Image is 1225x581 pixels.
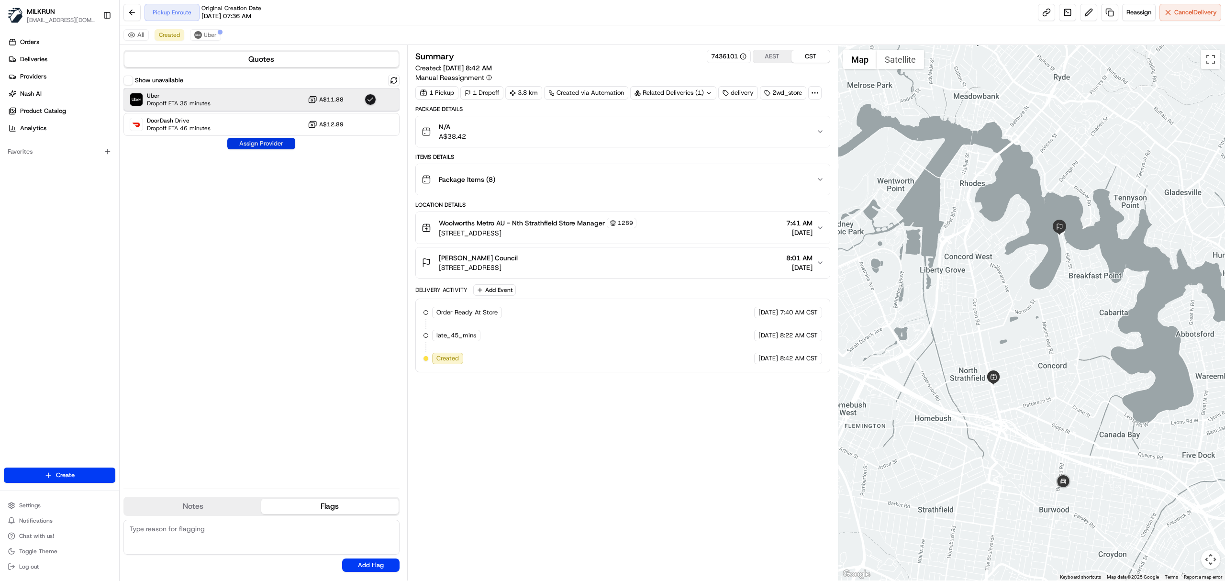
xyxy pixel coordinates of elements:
a: Terms (opens in new tab) [1165,574,1178,580]
button: Log out [4,560,115,573]
span: 8:22 AM CST [780,331,818,340]
div: 2 [1052,220,1067,235]
span: Manual Reassignment [415,73,484,82]
button: Notes [124,499,261,514]
span: Dropoff ETA 46 minutes [147,124,211,132]
button: Map camera controls [1201,550,1220,569]
button: Quotes [124,52,399,67]
button: A$12.89 [308,120,344,129]
span: Create [56,471,75,480]
button: All [123,29,149,41]
button: Show satellite imagery [877,50,924,69]
button: Manual Reassignment [415,73,492,82]
span: Reassign [1126,8,1151,17]
div: Items Details [415,153,830,161]
span: Woolworths Metro AU - Nth Strathfield Store Manager [439,218,605,228]
span: Created [436,354,459,363]
button: [EMAIL_ADDRESS][DOMAIN_NAME] [27,16,95,24]
button: Flags [261,499,398,514]
span: 8:01 AM [786,253,813,263]
span: Providers [20,72,46,81]
span: 7:40 AM CST [780,308,818,317]
button: Show street map [843,50,877,69]
a: Open this area in Google Maps (opens a new window) [841,568,872,581]
button: Toggle Theme [4,545,115,558]
span: Package Items ( 8 ) [439,175,495,184]
span: [DATE] [786,228,813,237]
a: Providers [4,69,119,84]
span: 8:42 AM CST [780,354,818,363]
span: [STREET_ADDRESS] [439,228,636,238]
span: [DATE] [758,308,778,317]
button: MILKRUNMILKRUN[EMAIL_ADDRESS][DOMAIN_NAME] [4,4,99,27]
button: Keyboard shortcuts [1060,574,1101,581]
button: Package Items (8) [416,164,830,195]
h3: Summary [415,52,454,61]
button: AEST [753,50,791,63]
img: DoorDash Drive [130,118,143,131]
img: Uber [130,93,143,106]
span: Settings [19,502,41,509]
button: Reassign [1122,4,1156,21]
button: Assign Provider [227,138,295,149]
span: [DATE] 07:36 AM [201,12,251,21]
div: Package Details [415,105,830,113]
div: 1 [1054,472,1073,492]
span: Orders [20,38,39,46]
img: MILKRUN [8,8,23,23]
button: 7436101 [711,52,746,61]
span: [STREET_ADDRESS] [439,263,518,272]
span: Notifications [19,517,53,525]
span: [PERSON_NAME] Council [439,253,518,263]
div: Delivery Activity [415,286,468,294]
span: A$38.42 [439,132,466,141]
span: A$12.89 [319,121,344,128]
div: 1 Dropoff [460,86,503,100]
a: Created via Automation [544,86,628,100]
button: Settings [4,499,115,512]
a: Report a map error [1184,574,1222,580]
div: Related Deliveries (1) [630,86,716,100]
span: MILKRUN [27,7,55,16]
img: uber-new-logo.jpeg [194,31,202,39]
span: Dropoff ETA 35 minutes [147,100,211,107]
div: 2wd_store [760,86,806,100]
button: Woolworths Metro AU - Nth Strathfield Store Manager1289[STREET_ADDRESS]7:41 AM[DATE] [416,212,830,244]
span: [DATE] 8:42 AM [443,64,492,72]
a: Nash AI [4,86,119,101]
div: Favorites [4,144,115,159]
span: Created [159,31,180,39]
button: CST [791,50,830,63]
button: Chat with us! [4,529,115,543]
img: Google [841,568,872,581]
button: [PERSON_NAME] Council[STREET_ADDRESS]8:01 AM[DATE] [416,247,830,278]
button: Create [4,468,115,483]
span: Map data ©2025 Google [1107,574,1159,580]
button: Notifications [4,514,115,527]
label: Show unavailable [135,76,183,85]
div: delivery [718,86,758,100]
span: Uber [204,31,217,39]
a: Orders [4,34,119,50]
button: N/AA$38.42 [416,116,830,147]
span: Uber [147,92,211,100]
button: Add Event [473,284,516,296]
span: [DATE] [758,354,778,363]
button: Toggle fullscreen view [1201,50,1220,69]
div: 1 Pickup [415,86,458,100]
span: Chat with us! [19,532,54,540]
span: Product Catalog [20,107,66,115]
a: Analytics [4,121,119,136]
button: CancelDelivery [1159,4,1221,21]
a: Deliveries [4,52,119,67]
span: [DATE] [758,331,778,340]
span: Cancel Delivery [1174,8,1217,17]
span: Log out [19,563,39,570]
span: late_45_mins [436,331,476,340]
span: Nash AI [20,89,42,98]
button: A$11.88 [308,95,344,104]
button: Created [155,29,184,41]
span: 1289 [618,219,633,227]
